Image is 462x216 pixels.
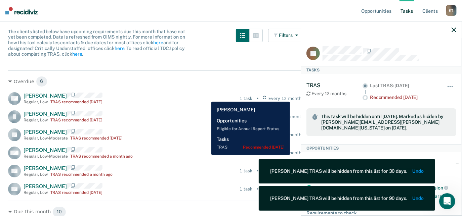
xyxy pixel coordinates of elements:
span: [PERSON_NAME] [24,111,67,117]
div: [PERSON_NAME] TRAS will be hidden from this list for 30 days. [270,168,407,174]
div: • [256,186,259,192]
span: Every 12 months [268,132,304,138]
div: TRAS recommended [DATE] [50,100,102,104]
div: Annual Report StatusEligible [301,152,462,174]
div: TRAS [306,82,363,89]
div: Overdue [8,76,304,87]
div: TRAS recommended [DATE] [50,190,102,195]
span: [PERSON_NAME] [24,165,67,171]
span: 6 [36,76,48,87]
div: Tasks [8,10,454,23]
div: TRAS recommended a month ago [50,172,113,177]
div: Regular , Low-Moderate [24,136,68,141]
span: Every 12 months [268,96,304,102]
div: Regular , Low-Moderate [24,154,68,159]
button: Undo [413,196,424,201]
div: Regular , Low [24,190,48,195]
span: This task will be hidden until [DATE]. Marked as hidden by [PERSON_NAME][EMAIL_ADDRESS][PERSON_NA... [321,114,451,130]
span: [PERSON_NAME] [24,129,67,135]
iframe: Intercom live chat [439,193,455,209]
div: [PERSON_NAME] TRAS will be hidden from this list for 90 days. [270,196,407,201]
div: Regular , Low [24,118,48,122]
span: [PERSON_NAME] [24,93,67,99]
div: Recommended [DATE] [370,95,437,100]
button: Undo [413,168,424,174]
div: Tasks [301,66,462,74]
div: Last TRAS: [DATE] [370,83,437,89]
div: K T [446,5,457,16]
div: 1 task [240,96,252,102]
div: TRAS recommended a month ago [71,154,133,159]
div: 1 task [240,132,252,138]
div: 1 task [240,186,252,192]
button: Filters [268,29,304,42]
div: 1 task [245,114,257,120]
div: Regular , Low [24,172,48,177]
div: Every 12 months [306,91,363,97]
span: [PERSON_NAME] [24,147,67,153]
a: here [115,46,124,51]
div: Requirements to check [306,210,456,216]
a: here [153,40,163,45]
div: • [256,150,259,156]
a: here [72,51,82,57]
div: TRAS recommended [DATE] [50,118,102,122]
span: Every 1 month [273,114,304,120]
div: • [256,168,259,174]
div: TRAS recommended [DATE] [71,136,123,141]
div: Regular , Low [24,100,48,104]
div: Has successfully completed three years on Low [314,185,456,191]
div: • [256,96,259,102]
div: Opportunities [301,144,462,152]
div: • [256,132,259,138]
span: Every 12 months [268,150,304,156]
div: 3 tasks [238,150,252,156]
div: 1 task [240,168,252,174]
span: [PERSON_NAME] [24,183,67,190]
div: • [261,114,264,120]
img: Recidiviz [5,7,38,14]
span: supervision [419,185,448,191]
span: The clients listed below have upcoming requirements due this month that have not yet been complet... [8,29,185,57]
